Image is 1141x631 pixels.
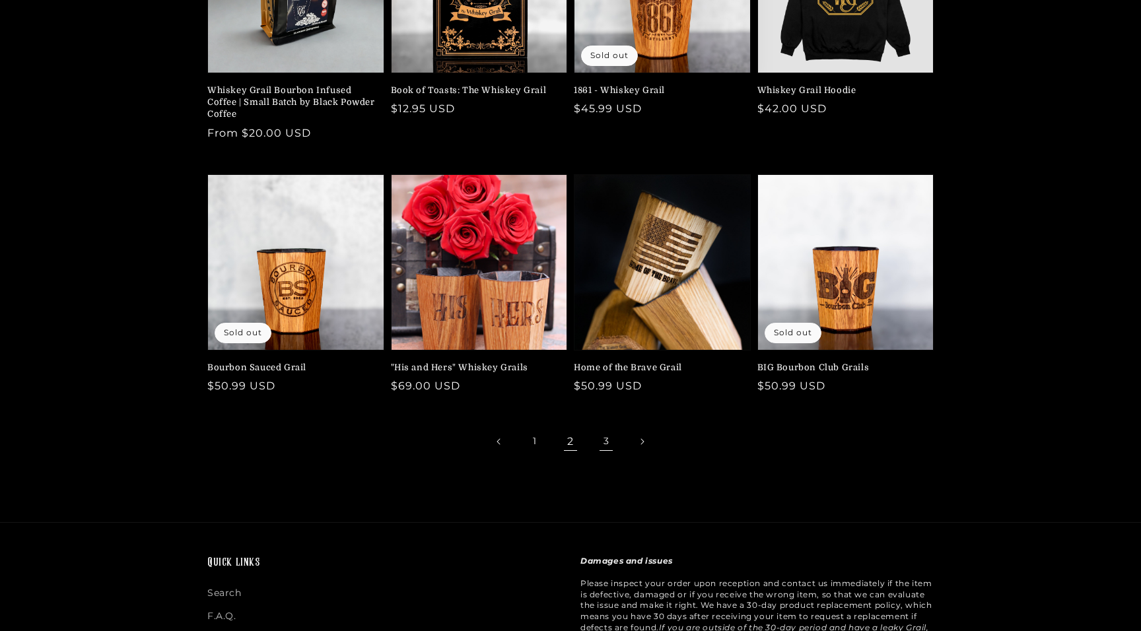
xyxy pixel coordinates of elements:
[207,427,934,456] nav: Pagination
[757,362,926,374] a: BIG Bourbon Club Grails
[391,84,560,96] a: Book of Toasts: The Whiskey Grail
[485,427,514,456] a: Previous page
[627,427,656,456] a: Next page
[574,362,743,374] a: Home of the Brave Grail
[580,556,673,566] strong: Damages and issues
[207,585,242,605] a: Search
[556,427,585,456] span: Page 2
[520,427,549,456] a: Page 1
[391,362,560,374] a: "His and Hers" Whiskey Grails
[207,556,561,571] h2: Quick links
[207,605,236,628] a: F.A.Q.
[207,362,376,374] a: Bourbon Sauced Grail
[207,84,376,121] a: Whiskey Grail Bourbon Infused Coffee | Small Batch by Black Powder Coffee
[592,427,621,456] a: Page 3
[757,84,926,96] a: Whiskey Grail Hoodie
[574,84,743,96] a: 1861 - Whiskey Grail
